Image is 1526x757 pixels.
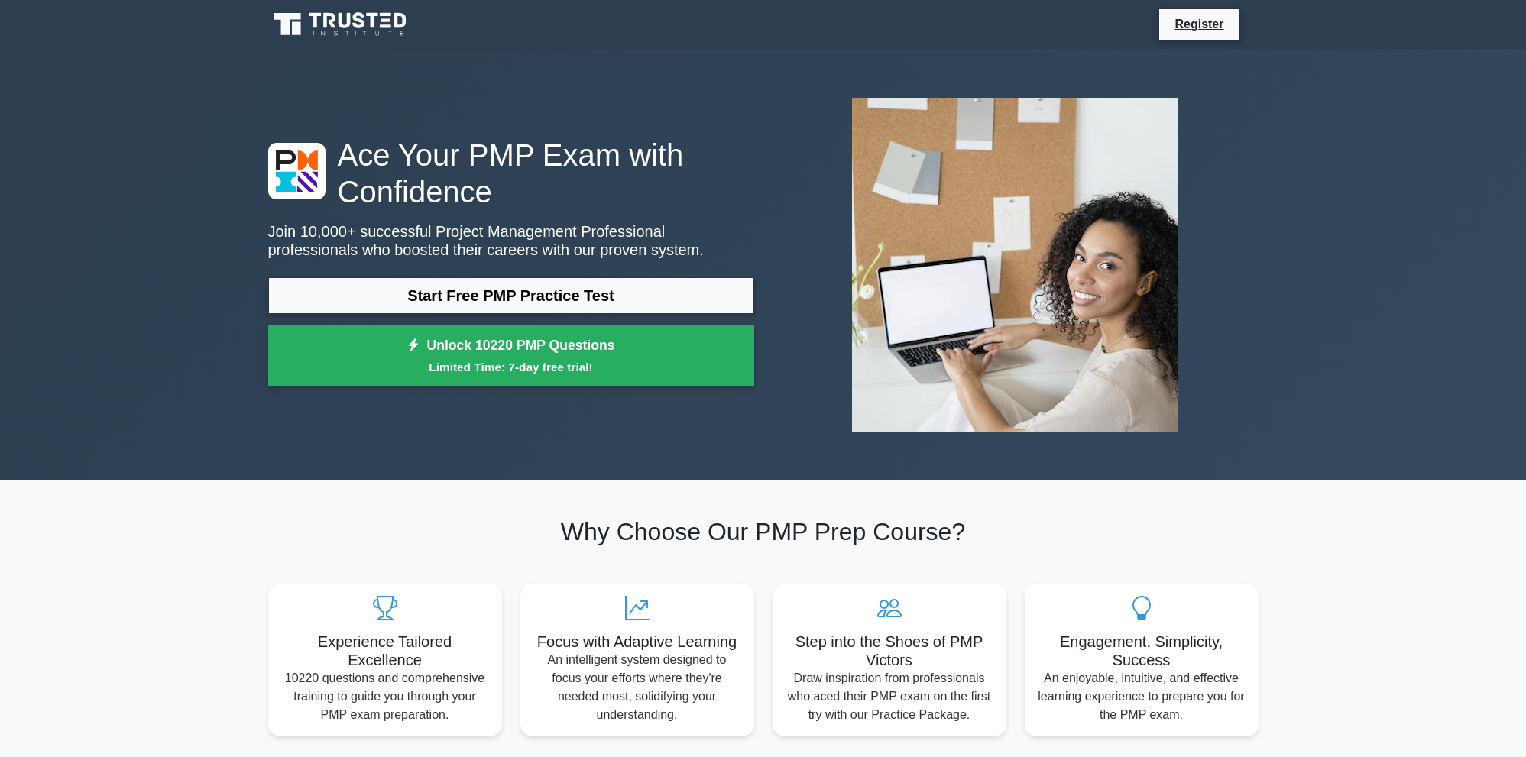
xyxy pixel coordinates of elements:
p: Join 10,000+ successful Project Management Professional professionals who boosted their careers w... [268,222,754,259]
h2: Why Choose Our PMP Prep Course? [268,517,1259,546]
h1: Ace Your PMP Exam with Confidence [268,137,754,210]
a: Start Free PMP Practice Test [268,277,754,314]
h5: Engagement, Simplicity, Success [1037,632,1246,669]
a: Unlock 10220 PMP QuestionsLimited Time: 7-day free trial! [268,325,754,387]
p: An intelligent system designed to focus your efforts where they're needed most, solidifying your ... [533,651,742,724]
a: Register [1165,15,1233,34]
p: Draw inspiration from professionals who aced their PMP exam on the first try with our Practice Pa... [785,669,994,724]
h5: Step into the Shoes of PMP Victors [785,632,994,669]
h5: Experience Tailored Excellence [280,632,490,669]
p: 10220 questions and comprehensive training to guide you through your PMP exam preparation. [280,669,490,724]
small: Limited Time: 7-day free trial! [287,358,735,376]
p: An enjoyable, intuitive, and effective learning experience to prepare you for the PMP exam. [1037,669,1246,724]
h5: Focus with Adaptive Learning [533,632,742,651]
